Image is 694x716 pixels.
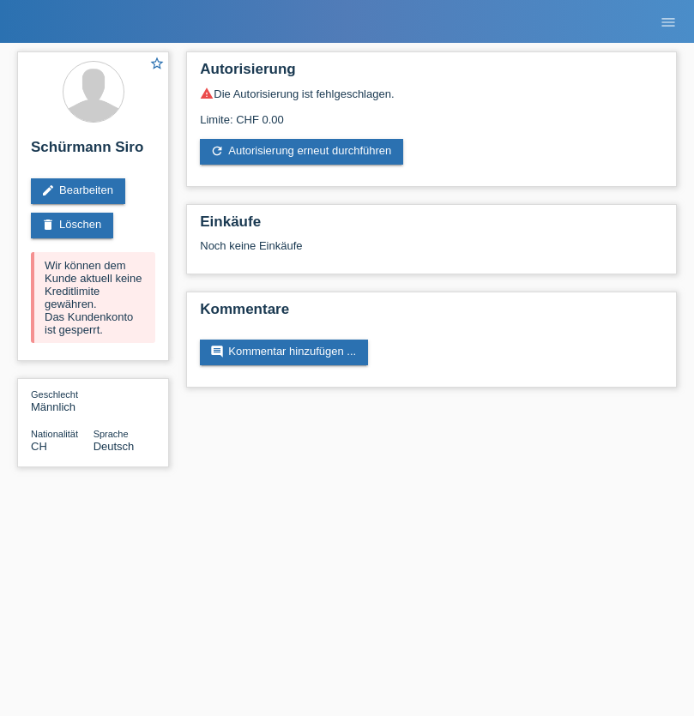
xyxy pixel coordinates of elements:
i: comment [210,345,224,358]
i: star_border [149,56,165,71]
div: Limite: CHF 0.00 [200,100,663,126]
i: delete [41,218,55,232]
span: Nationalität [31,429,78,439]
i: edit [41,184,55,197]
h2: Autorisierung [200,61,663,87]
i: warning [200,87,214,100]
a: commentKommentar hinzufügen ... [200,340,368,365]
h2: Einkäufe [200,214,663,239]
span: Deutsch [94,440,135,453]
span: Sprache [94,429,129,439]
span: Schweiz [31,440,47,453]
a: menu [651,16,685,27]
i: menu [660,14,677,31]
a: editBearbeiten [31,178,125,204]
div: Die Autorisierung ist fehlgeschlagen. [200,87,663,100]
h2: Kommentare [200,301,663,327]
div: Noch keine Einkäufe [200,239,663,265]
a: refreshAutorisierung erneut durchführen [200,139,403,165]
i: refresh [210,144,224,158]
h2: Schürmann Siro [31,139,155,165]
div: Wir können dem Kunde aktuell keine Kreditlimite gewähren. Das Kundenkonto ist gesperrt. [31,252,155,343]
span: Geschlecht [31,389,78,400]
a: star_border [149,56,165,74]
a: deleteLöschen [31,213,113,238]
div: Männlich [31,388,94,413]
